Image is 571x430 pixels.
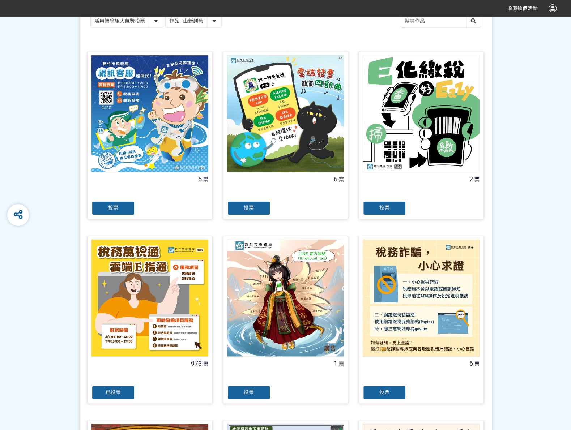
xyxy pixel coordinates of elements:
[203,177,208,182] span: 票
[474,361,480,367] span: 票
[401,15,481,27] input: 搜尋作品
[191,360,202,367] span: 973
[379,389,389,395] span: 投票
[223,51,348,219] a: 6票投票
[474,177,480,182] span: 票
[359,51,483,219] a: 2票投票
[507,5,538,11] span: 收藏這個活動
[469,360,473,367] span: 6
[334,175,337,183] span: 6
[339,177,344,182] span: 票
[198,175,202,183] span: 5
[334,360,337,367] span: 1
[88,51,212,219] a: 5票投票
[106,389,121,395] span: 已投票
[359,236,483,404] a: 6票投票
[379,205,389,211] span: 投票
[469,175,473,183] span: 2
[108,205,118,211] span: 投票
[88,236,212,404] a: 973票已投票
[223,236,348,404] a: 1票投票
[203,361,208,367] span: 票
[244,389,254,395] span: 投票
[244,205,254,211] span: 投票
[339,361,344,367] span: 票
